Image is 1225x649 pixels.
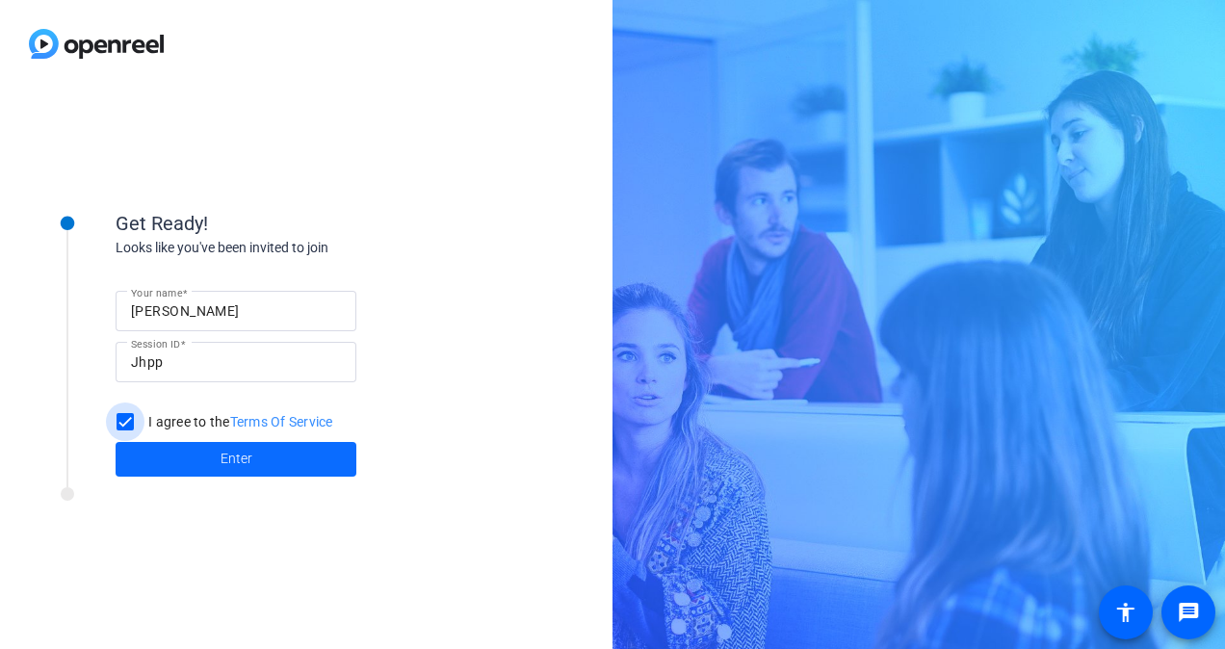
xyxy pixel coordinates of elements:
[1177,601,1200,624] mat-icon: message
[116,209,501,238] div: Get Ready!
[221,449,252,469] span: Enter
[116,238,501,258] div: Looks like you've been invited to join
[131,287,182,299] mat-label: Your name
[230,414,333,429] a: Terms Of Service
[144,412,333,431] label: I agree to the
[131,338,180,350] mat-label: Session ID
[1114,601,1137,624] mat-icon: accessibility
[116,442,356,477] button: Enter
